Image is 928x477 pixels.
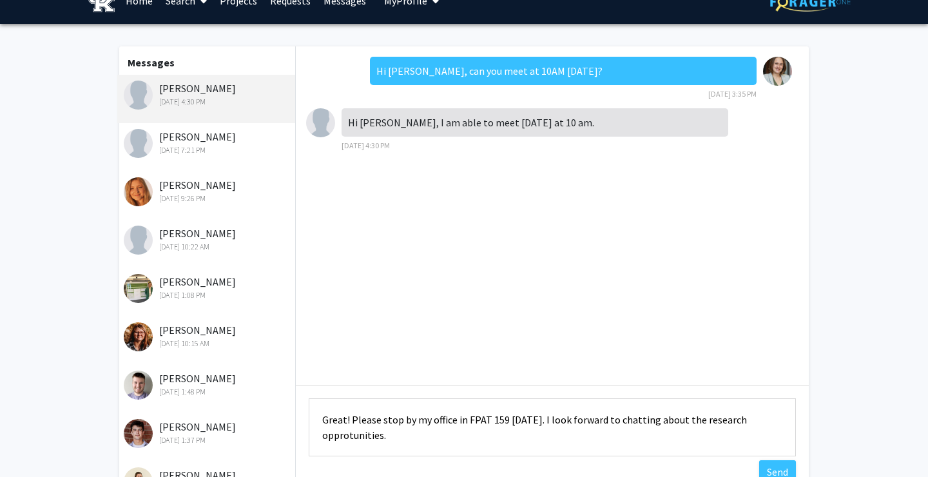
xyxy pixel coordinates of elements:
[124,322,292,349] div: [PERSON_NAME]
[342,108,728,137] div: Hi [PERSON_NAME], I am able to meet [DATE] at 10 am.
[124,177,153,206] img: Ariana Buttery
[370,57,757,85] div: Hi [PERSON_NAME], can you meet at 10AM [DATE]?
[309,398,796,456] textarea: Message
[124,274,292,301] div: [PERSON_NAME]
[342,141,390,150] span: [DATE] 4:30 PM
[124,371,292,398] div: [PERSON_NAME]
[124,81,153,110] img: Lauren Jordan
[124,193,292,204] div: [DATE] 9:26 PM
[124,289,292,301] div: [DATE] 1:08 PM
[124,96,292,108] div: [DATE] 4:30 PM
[124,177,292,204] div: [PERSON_NAME]
[124,144,292,156] div: [DATE] 7:21 PM
[124,226,153,255] img: Kamryn Camp
[763,57,792,86] img: Malgorzata Chwatko
[128,56,175,69] b: Messages
[124,322,153,351] img: Katelyn Straw
[124,129,153,158] img: McKenzie Wirtz
[10,419,55,467] iframe: Chat
[124,338,292,349] div: [DATE] 10:15 AM
[124,419,292,446] div: [PERSON_NAME]
[124,81,292,108] div: [PERSON_NAME]
[124,274,153,303] img: Josephine Traver
[124,419,153,448] img: Keshav Bhandari
[124,371,153,400] img: Isaac Dodson
[124,129,292,156] div: [PERSON_NAME]
[124,386,292,398] div: [DATE] 1:48 PM
[708,89,757,99] span: [DATE] 3:35 PM
[124,226,292,253] div: [PERSON_NAME]
[124,241,292,253] div: [DATE] 10:22 AM
[306,108,335,137] img: Lauren Jordan
[124,434,292,446] div: [DATE] 1:37 PM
